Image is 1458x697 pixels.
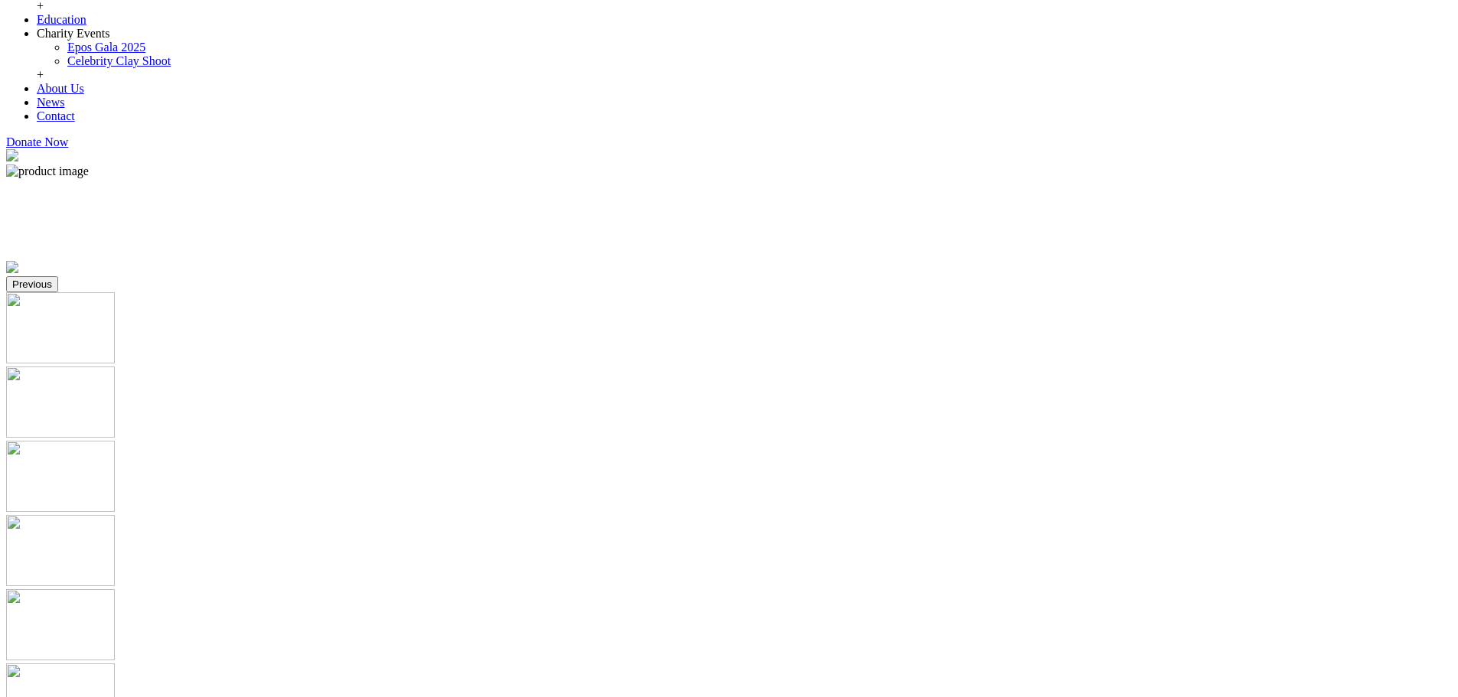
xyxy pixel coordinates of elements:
[6,149,18,161] img: caret-left.png
[37,109,75,122] a: Contact
[6,135,68,148] a: Donate Now
[37,96,64,109] a: News
[37,13,86,26] a: Education
[6,276,58,292] button: Previous
[67,54,171,67] a: Celebrity Clay Shoot
[6,164,89,178] img: product image
[6,261,18,273] img: caret-right.png
[37,82,84,95] a: About Us
[67,41,145,54] a: Epos Gala 2025
[37,68,44,81] span: +
[37,27,110,40] a: Charity Events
